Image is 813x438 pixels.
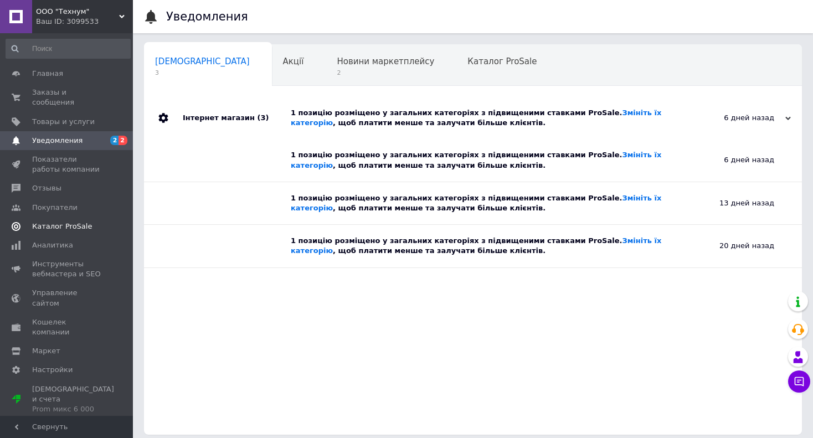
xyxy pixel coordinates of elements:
span: [DEMOGRAPHIC_DATA] и счета [32,384,114,415]
span: Акції [283,56,304,66]
span: ООО "Технум" [36,7,119,17]
div: 20 дней назад [663,225,802,267]
span: Каталог ProSale [467,56,537,66]
div: Ваш ID: 3099533 [36,17,133,27]
input: Поиск [6,39,131,59]
span: Настройки [32,365,73,375]
span: Уведомления [32,136,83,146]
a: Змініть їх категорію [291,194,661,212]
span: 2 [119,136,127,145]
button: Чат с покупателем [788,370,810,393]
div: 1 позицію розміщено у загальних категоріях з підвищеними ставками ProSale. , щоб платити менше та... [291,150,663,170]
span: Заказы и сообщения [32,87,102,107]
div: 6 дней назад [663,139,802,181]
span: Новини маркетплейсу [337,56,434,66]
span: Кошелек компании [32,317,102,337]
span: (3) [257,114,269,122]
div: Prom микс 6 000 [32,404,114,414]
span: Главная [32,69,63,79]
span: 2 [110,136,119,145]
div: 13 дней назад [663,182,802,224]
span: 2 [337,69,434,77]
span: Отзывы [32,183,61,193]
div: Інтернет магазин [183,97,291,139]
div: 1 позицію розміщено у загальних категоріях з підвищеними ставками ProSale. , щоб платити менше та... [291,108,680,128]
span: Показатели работы компании [32,154,102,174]
div: 1 позицію розміщено у загальних категоріях з підвищеними ставками ProSale. , щоб платити менше та... [291,193,663,213]
span: Маркет [32,346,60,356]
div: 6 дней назад [680,113,791,123]
a: Змініть їх категорію [291,151,661,169]
span: 3 [155,69,250,77]
span: [DEMOGRAPHIC_DATA] [155,56,250,66]
span: Каталог ProSale [32,221,92,231]
span: Инструменты вебмастера и SEO [32,259,102,279]
span: Аналитика [32,240,73,250]
h1: Уведомления [166,10,248,23]
span: Покупатели [32,203,78,213]
div: 1 позицію розміщено у загальних категоріях з підвищеними ставками ProSale. , щоб платити менше та... [291,236,663,256]
span: Управление сайтом [32,288,102,308]
span: Товары и услуги [32,117,95,127]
